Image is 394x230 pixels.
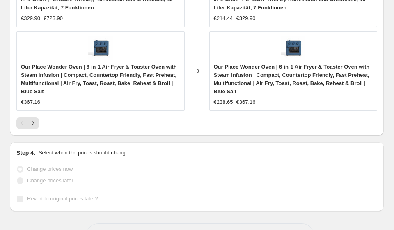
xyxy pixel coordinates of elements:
span: Revert to original prices later? [27,195,98,202]
img: 51KjMutvJmL_80x.jpg [88,36,113,60]
span: Our Place Wonder Oven | 6-in-1 Air Fryer & Toaster Oven with Steam Infusion | Compact, Countertop... [21,64,177,94]
button: Next [27,117,39,129]
span: Change prices now [27,166,73,172]
div: €367.16 [21,98,40,106]
strike: €723.90 [44,14,63,23]
img: 51KjMutvJmL_80x.jpg [281,36,305,60]
span: Change prices later [27,177,73,184]
strike: €367.16 [236,98,256,106]
div: €214.44 [214,14,233,23]
strike: €329.90 [236,14,256,23]
nav: Pagination [16,117,39,129]
span: Our Place Wonder Oven | 6-in-1 Air Fryer & Toaster Oven with Steam Infusion | Compact, Countertop... [214,64,370,94]
div: €238.65 [214,98,233,106]
div: €329.90 [21,14,40,23]
h2: Step 4. [16,149,35,157]
p: Select when the prices should change [39,149,128,157]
